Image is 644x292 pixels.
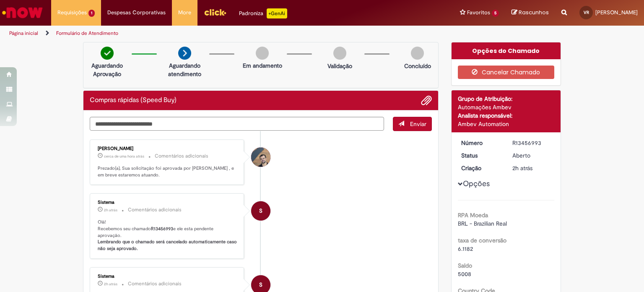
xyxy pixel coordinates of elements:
dt: Status [455,151,506,160]
span: 2h atrás [104,281,117,287]
p: Aguardando atendimento [164,61,205,78]
img: arrow-next.png [178,47,191,60]
small: Comentários adicionais [128,280,182,287]
b: R13456993 [151,226,173,232]
span: 2h atrás [512,164,532,172]
div: Leonardo Tayette De Souza [251,147,270,167]
span: 1 [88,10,95,17]
b: Saldo [458,262,472,269]
span: S [259,201,262,221]
img: ServiceNow [1,4,44,21]
img: check-circle-green.png [101,47,114,60]
small: Comentários adicionais [128,206,182,213]
span: Enviar [410,120,426,128]
div: Analista responsável: [458,111,555,120]
div: Sistema [98,200,237,205]
div: Grupo de Atribuição: [458,95,555,103]
span: cerca de uma hora atrás [104,154,144,159]
span: BRL - Brazilian Real [458,220,507,227]
span: VR [584,10,589,15]
span: 6.1182 [458,245,473,253]
span: 5 [492,10,499,17]
p: Validação [327,62,352,70]
img: img-circle-grey.png [411,47,424,60]
p: Em andamento [243,61,282,70]
div: 28/08/2025 11:08:19 [512,164,551,172]
dt: Criação [455,164,506,172]
img: img-circle-grey.png [333,47,346,60]
button: Adicionar anexos [421,95,432,106]
div: Aberto [512,151,551,160]
time: 28/08/2025 11:08:31 [104,208,117,213]
div: R13456993 [512,139,551,147]
span: Favoritos [467,8,490,17]
span: [PERSON_NAME] [595,9,638,16]
img: click_logo_yellow_360x200.png [204,6,226,18]
b: taxa de conversão [458,237,506,244]
b: Lembrando que o chamado será cancelado automaticamente caso não seja aprovado. [98,239,238,252]
div: System [251,201,270,221]
div: Automações Ambev [458,103,555,111]
time: 28/08/2025 11:08:28 [104,281,117,287]
textarea: Digite sua mensagem aqui... [90,117,384,131]
a: Formulário de Atendimento [56,30,118,37]
ul: Trilhas de página [6,26,423,41]
button: Cancelar Chamado [458,66,555,79]
p: Olá! Recebemos seu chamado e ele esta pendente aprovação. [98,219,237,252]
div: Sistema [98,274,237,279]
time: 28/08/2025 11:08:19 [512,164,532,172]
p: +GenAi [267,8,287,18]
div: [PERSON_NAME] [98,146,237,151]
span: 5008 [458,270,471,278]
p: Prezado(a), Sua solicitação foi aprovada por [PERSON_NAME] , e em breve estaremos atuando. [98,165,237,178]
h2: Compras rápidas (Speed Buy) Histórico de tíquete [90,97,177,104]
div: Opções do Chamado [452,42,561,59]
span: Requisições [57,8,87,17]
time: 28/08/2025 11:59:52 [104,154,144,159]
span: 2h atrás [104,208,117,213]
button: Enviar [393,117,432,131]
div: Ambev Automation [458,120,555,128]
span: Despesas Corporativas [107,8,166,17]
dt: Número [455,139,506,147]
b: RPA Moeda [458,211,488,219]
small: Comentários adicionais [155,153,208,160]
a: Página inicial [9,30,38,37]
img: img-circle-grey.png [256,47,269,60]
span: More [178,8,191,17]
p: Aguardando Aprovação [87,61,127,78]
span: Rascunhos [519,8,549,16]
p: Concluído [404,62,431,70]
a: Rascunhos [512,9,549,17]
div: Padroniza [239,8,287,18]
